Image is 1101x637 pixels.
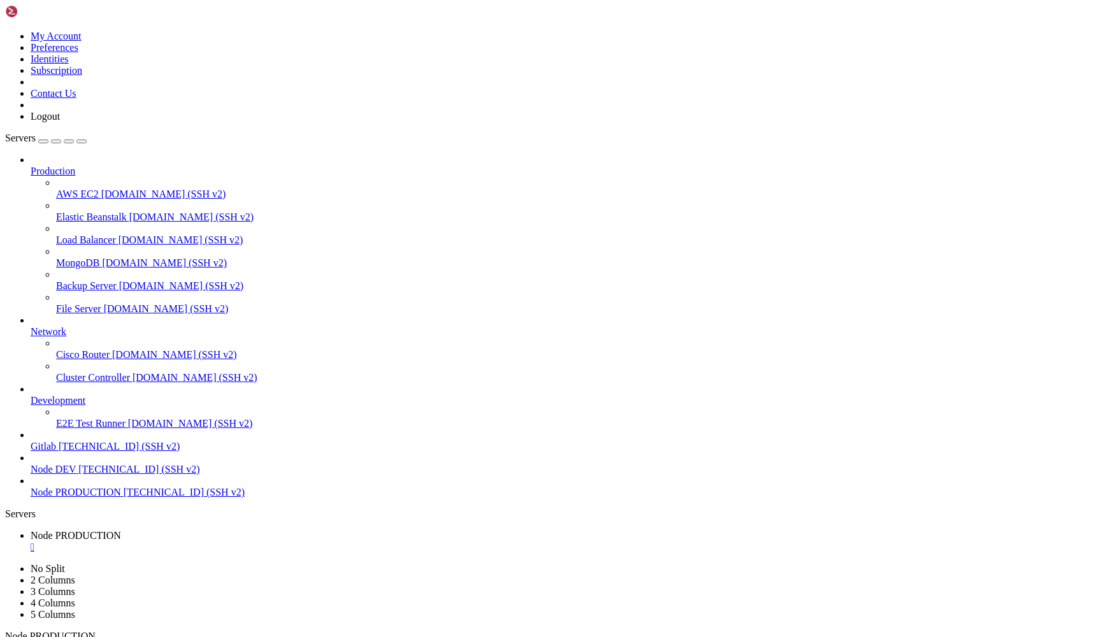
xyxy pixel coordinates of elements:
a: E2E Test Runner [DOMAIN_NAME] (SSH v2) [56,418,1096,429]
a: Identities [31,54,69,64]
a: Cisco Router [DOMAIN_NAME] (SSH v2) [56,349,1096,361]
a: Node DEV [TECHNICAL_ID] (SSH v2) [31,464,1096,475]
span: Node PRODUCTION [31,487,121,497]
span: [DOMAIN_NAME] (SSH v2) [101,189,226,199]
a: 2 Columns [31,575,75,585]
a: My Account [31,31,82,41]
li: Backup Server [DOMAIN_NAME] (SSH v2) [56,269,1096,292]
a: Production [31,166,1096,177]
span: Node PRODUCTION [31,530,121,541]
a: 3 Columns [31,586,75,597]
li: Node PRODUCTION [TECHNICAL_ID] (SSH v2) [31,475,1096,498]
span: [DOMAIN_NAME] (SSH v2) [102,257,227,268]
span: AWS EC2 [56,189,99,199]
a: Contact Us [31,88,76,99]
a: Preferences [31,42,78,53]
a: Backup Server [DOMAIN_NAME] (SSH v2) [56,280,1096,292]
span: [DOMAIN_NAME] (SSH v2) [133,372,257,383]
span: [DOMAIN_NAME] (SSH v2) [104,303,229,314]
a: Cluster Controller [DOMAIN_NAME] (SSH v2) [56,372,1096,383]
span: E2E Test Runner [56,418,126,429]
span: Production [31,166,75,176]
span: Gitlab [31,441,56,452]
a: Gitlab [TECHNICAL_ID] (SSH v2) [31,441,1096,452]
span: Servers [5,132,36,143]
a: Load Balancer [DOMAIN_NAME] (SSH v2) [56,234,1096,246]
a: Node PRODUCTION [TECHNICAL_ID] (SSH v2) [31,487,1096,498]
li: Cluster Controller [DOMAIN_NAME] (SSH v2) [56,361,1096,383]
li: Development [31,383,1096,429]
a: 5 Columns [31,609,75,620]
span: File Server [56,303,101,314]
span: Cluster Controller [56,372,130,383]
span: [DOMAIN_NAME] (SSH v2) [119,234,243,245]
a: No Split [31,563,65,574]
li: Gitlab [TECHNICAL_ID] (SSH v2) [31,429,1096,452]
a: MongoDB [DOMAIN_NAME] (SSH v2) [56,257,1096,269]
a: Network [31,326,1096,338]
a: File Server [DOMAIN_NAME] (SSH v2) [56,303,1096,315]
span: [TECHNICAL_ID] (SSH v2) [78,464,199,475]
span: [DOMAIN_NAME] (SSH v2) [119,280,244,291]
li: MongoDB [DOMAIN_NAME] (SSH v2) [56,246,1096,269]
span: Development [31,395,85,406]
a: Node PRODUCTION [31,530,1096,553]
li: Load Balancer [DOMAIN_NAME] (SSH v2) [56,223,1096,246]
span: MongoDB [56,257,99,268]
a: Subscription [31,65,82,76]
a: 4 Columns [31,598,75,608]
li: Cisco Router [DOMAIN_NAME] (SSH v2) [56,338,1096,361]
li: File Server [DOMAIN_NAME] (SSH v2) [56,292,1096,315]
a: Elastic Beanstalk [DOMAIN_NAME] (SSH v2) [56,211,1096,223]
span: [DOMAIN_NAME] (SSH v2) [129,211,254,222]
div: Servers [5,508,1096,520]
x-row: Connecting [TECHNICAL_ID]... [5,5,934,16]
li: Network [31,315,1096,383]
span: Cisco Router [56,349,110,360]
span: Backup Server [56,280,117,291]
li: E2E Test Runner [DOMAIN_NAME] (SSH v2) [56,406,1096,429]
a:  [31,541,1096,553]
img: Shellngn [5,5,78,18]
a: Servers [5,132,87,143]
div: (0, 1) [5,16,10,27]
span: Node DEV [31,464,76,475]
li: AWS EC2 [DOMAIN_NAME] (SSH v2) [56,177,1096,200]
span: [DOMAIN_NAME] (SSH v2) [128,418,253,429]
li: Production [31,154,1096,315]
a: Logout [31,111,60,122]
span: Elastic Beanstalk [56,211,127,222]
span: [TECHNICAL_ID] (SSH v2) [124,487,245,497]
li: Elastic Beanstalk [DOMAIN_NAME] (SSH v2) [56,200,1096,223]
span: Load Balancer [56,234,116,245]
span: [DOMAIN_NAME] (SSH v2) [112,349,237,360]
a: AWS EC2 [DOMAIN_NAME] (SSH v2) [56,189,1096,200]
li: Node DEV [TECHNICAL_ID] (SSH v2) [31,452,1096,475]
span: [TECHNICAL_ID] (SSH v2) [59,441,180,452]
a: Development [31,395,1096,406]
span: Network [31,326,66,337]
